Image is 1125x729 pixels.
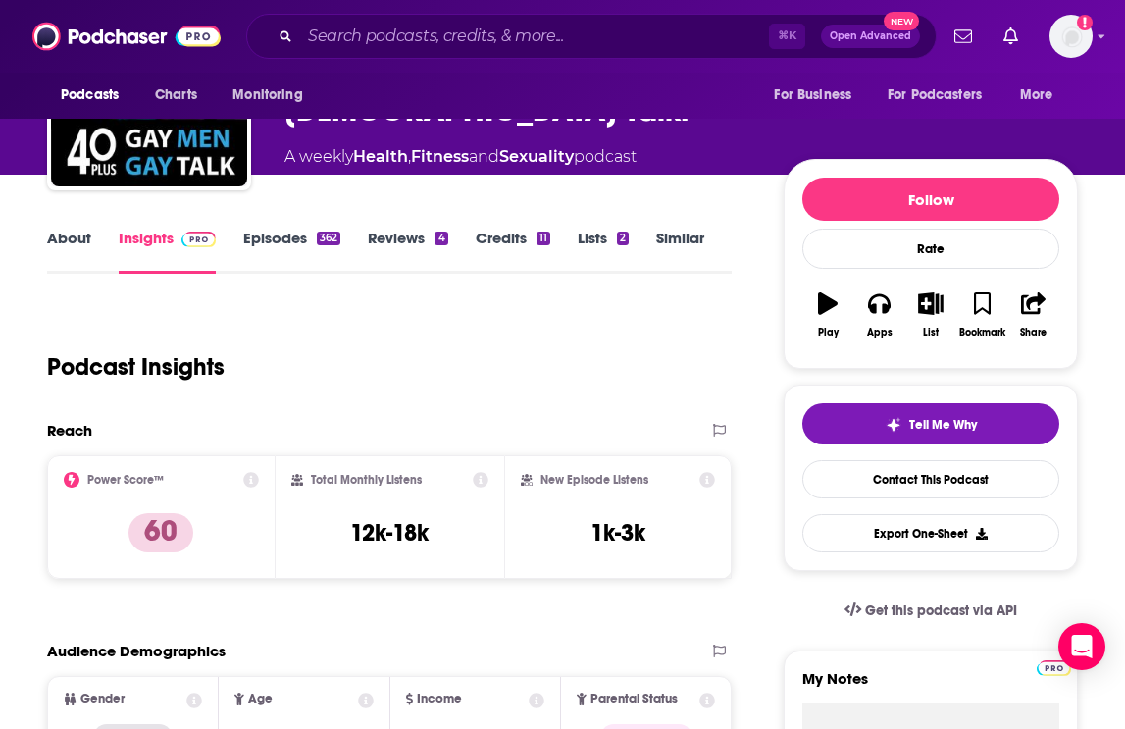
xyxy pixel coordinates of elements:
[905,280,956,350] button: List
[435,232,447,245] div: 4
[128,513,193,552] p: 60
[232,81,302,109] span: Monitoring
[47,421,92,440] h2: Reach
[802,669,1059,703] label: My Notes
[284,145,637,169] div: A weekly podcast
[248,693,273,705] span: Age
[540,473,648,487] h2: New Episode Listens
[818,327,839,338] div: Play
[802,178,1059,221] button: Follow
[829,587,1033,635] a: Get this podcast via API
[1049,15,1093,58] span: Logged in as kkade
[476,229,550,274] a: Credits11
[408,147,411,166] span: ,
[311,473,422,487] h2: Total Monthly Listens
[1058,623,1105,670] div: Open Intercom Messenger
[246,14,937,59] div: Search podcasts, credits, & more...
[61,81,119,109] span: Podcasts
[417,693,462,705] span: Income
[181,232,216,247] img: Podchaser Pro
[537,232,550,245] div: 11
[760,77,876,114] button: open menu
[875,77,1010,114] button: open menu
[87,473,164,487] h2: Power Score™
[469,147,499,166] span: and
[959,327,1005,338] div: Bookmark
[300,21,769,52] input: Search podcasts, credits, & more...
[578,229,629,274] a: Lists2
[243,229,340,274] a: Episodes362
[32,18,221,55] img: Podchaser - Follow, Share and Rate Podcasts
[886,417,901,433] img: tell me why sparkle
[802,514,1059,552] button: Export One-Sheet
[47,642,226,660] h2: Audience Demographics
[923,327,939,338] div: List
[1077,15,1093,30] svg: Add a profile image
[1008,280,1059,350] button: Share
[119,229,216,274] a: InsightsPodchaser Pro
[80,693,125,705] span: Gender
[142,77,209,114] a: Charts
[47,229,91,274] a: About
[1037,660,1071,676] img: Podchaser Pro
[821,25,920,48] button: Open AdvancedNew
[1020,81,1053,109] span: More
[350,518,429,547] h3: 12k-18k
[909,417,977,433] span: Tell Me Why
[946,20,980,53] a: Show notifications dropdown
[368,229,447,274] a: Reviews4
[219,77,328,114] button: open menu
[617,232,629,245] div: 2
[590,518,645,547] h3: 1k-3k
[656,229,704,274] a: Similar
[867,327,893,338] div: Apps
[802,229,1059,269] div: Rate
[865,602,1017,619] span: Get this podcast via API
[47,352,225,382] h1: Podcast Insights
[996,20,1026,53] a: Show notifications dropdown
[802,403,1059,444] button: tell me why sparkleTell Me Why
[155,81,197,109] span: Charts
[353,147,408,166] a: Health
[956,280,1007,350] button: Bookmark
[830,31,911,41] span: Open Advanced
[411,147,469,166] a: Fitness
[884,12,919,30] span: New
[1020,327,1047,338] div: Share
[769,24,805,49] span: ⌘ K
[853,280,904,350] button: Apps
[1006,77,1078,114] button: open menu
[774,81,851,109] span: For Business
[1049,15,1093,58] img: User Profile
[888,81,982,109] span: For Podcasters
[802,460,1059,498] a: Contact This Podcast
[1037,657,1071,676] a: Pro website
[499,147,574,166] a: Sexuality
[47,77,144,114] button: open menu
[1049,15,1093,58] button: Show profile menu
[802,280,853,350] button: Play
[590,693,678,705] span: Parental Status
[317,232,340,245] div: 362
